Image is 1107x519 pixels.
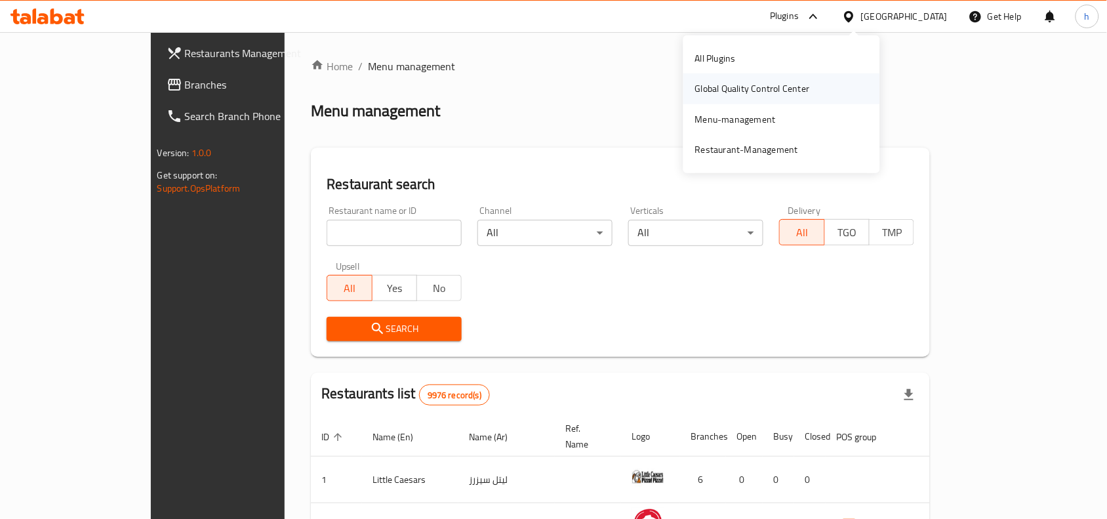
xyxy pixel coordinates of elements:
[726,417,763,457] th: Open
[779,219,824,245] button: All
[726,457,763,503] td: 0
[157,167,218,184] span: Get support on:
[378,279,412,298] span: Yes
[327,317,462,341] button: Search
[157,144,190,161] span: Version:
[695,51,736,66] div: All Plugins
[794,457,826,503] td: 0
[372,275,417,301] button: Yes
[185,108,325,124] span: Search Branch Phone
[156,37,336,69] a: Restaurants Management
[632,461,664,493] img: Little Caesars
[1085,9,1090,24] span: h
[372,429,430,445] span: Name (En)
[321,384,490,405] h2: Restaurants list
[157,180,241,197] a: Support.OpsPlatform
[311,457,362,503] td: 1
[327,275,372,301] button: All
[763,417,794,457] th: Busy
[680,457,726,503] td: 6
[420,389,489,402] span: 9976 record(s)
[893,379,925,411] div: Export file
[695,81,810,96] div: Global Quality Control Center
[327,220,462,246] input: Search for restaurant name or ID..
[321,429,346,445] span: ID
[416,275,462,301] button: No
[830,223,864,242] span: TGO
[311,58,930,74] nav: breadcrumb
[336,262,360,271] label: Upsell
[368,58,455,74] span: Menu management
[788,206,821,215] label: Delivery
[477,220,613,246] div: All
[185,77,325,93] span: Branches
[869,219,914,245] button: TMP
[185,45,325,61] span: Restaurants Management
[191,144,212,161] span: 1.0.0
[332,279,367,298] span: All
[770,9,799,24] div: Plugins
[156,100,336,132] a: Search Branch Phone
[836,429,893,445] span: POS group
[469,429,525,445] span: Name (Ar)
[875,223,909,242] span: TMP
[794,417,826,457] th: Closed
[156,69,336,100] a: Branches
[358,58,363,74] li: /
[362,457,458,503] td: Little Caesars
[680,417,726,457] th: Branches
[763,457,794,503] td: 0
[311,100,440,121] h2: Menu management
[422,279,456,298] span: No
[327,175,914,194] h2: Restaurant search
[695,142,798,157] div: Restaurant-Management
[628,220,763,246] div: All
[861,9,948,24] div: [GEOGRAPHIC_DATA]
[458,457,555,503] td: ليتل سيزرز
[337,321,451,337] span: Search
[695,112,776,127] div: Menu-management
[785,223,819,242] span: All
[824,219,870,245] button: TGO
[621,417,680,457] th: Logo
[565,421,605,452] span: Ref. Name
[419,384,490,405] div: Total records count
